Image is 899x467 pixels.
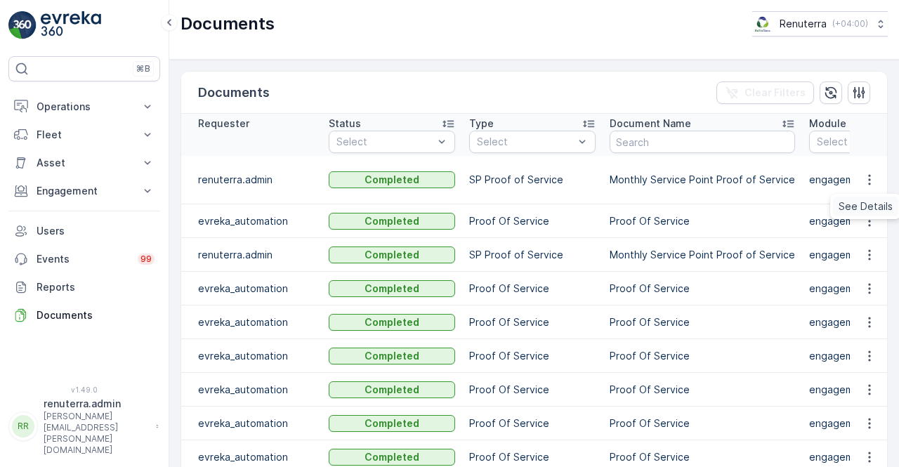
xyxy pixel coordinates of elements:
[462,272,603,305] td: Proof Of Service
[8,217,160,245] a: Users
[181,238,322,272] td: renuterra.admin
[603,407,802,440] td: Proof Of Service
[198,83,270,103] p: Documents
[329,280,455,297] button: Completed
[329,171,455,188] button: Completed
[477,135,574,149] p: Select
[8,397,160,456] button: RRrenuterra.admin[PERSON_NAME][EMAIL_ADDRESS][PERSON_NAME][DOMAIN_NAME]
[329,314,455,331] button: Completed
[462,305,603,339] td: Proof Of Service
[365,214,419,228] p: Completed
[181,13,275,35] p: Documents
[365,282,419,296] p: Completed
[329,348,455,364] button: Completed
[462,204,603,238] td: Proof Of Service
[8,273,160,301] a: Reports
[365,416,419,430] p: Completed
[365,315,419,329] p: Completed
[329,449,455,466] button: Completed
[8,121,160,149] button: Fleet
[136,63,150,74] p: ⌘B
[37,128,132,142] p: Fleet
[181,204,322,238] td: evreka_automation
[809,117,846,131] p: Module
[603,305,802,339] td: Proof Of Service
[752,11,888,37] button: Renuterra(+04:00)
[716,81,814,104] button: Clear Filters
[181,339,322,373] td: evreka_automation
[839,199,893,213] span: See Details
[37,252,129,266] p: Events
[603,156,802,204] td: Monthly Service Point Proof of Service
[780,17,827,31] p: Renuterra
[8,93,160,121] button: Operations
[603,204,802,238] td: Proof Of Service
[365,349,419,363] p: Completed
[140,254,152,265] p: 99
[336,135,433,149] p: Select
[8,301,160,329] a: Documents
[832,18,868,29] p: ( +04:00 )
[181,373,322,407] td: evreka_automation
[198,117,249,131] p: Requester
[8,386,160,394] span: v 1.49.0
[181,305,322,339] td: evreka_automation
[8,177,160,205] button: Engagement
[603,373,802,407] td: Proof Of Service
[603,272,802,305] td: Proof Of Service
[610,117,691,131] p: Document Name
[181,407,322,440] td: evreka_automation
[365,450,419,464] p: Completed
[44,411,149,456] p: [PERSON_NAME][EMAIL_ADDRESS][PERSON_NAME][DOMAIN_NAME]
[8,245,160,273] a: Events99
[752,16,774,32] img: Screenshot_2024-07-26_at_13.33.01.png
[41,11,101,39] img: logo_light-DOdMpM7g.png
[462,407,603,440] td: Proof Of Service
[462,156,603,204] td: SP Proof of Service
[603,238,802,272] td: Monthly Service Point Proof of Service
[37,308,155,322] p: Documents
[44,397,149,411] p: renuterra.admin
[37,224,155,238] p: Users
[462,238,603,272] td: SP Proof of Service
[329,246,455,263] button: Completed
[37,184,132,198] p: Engagement
[37,156,132,170] p: Asset
[329,415,455,432] button: Completed
[610,131,795,153] input: Search
[329,213,455,230] button: Completed
[365,383,419,397] p: Completed
[181,156,322,204] td: renuterra.admin
[329,381,455,398] button: Completed
[181,272,322,305] td: evreka_automation
[462,339,603,373] td: Proof Of Service
[12,415,34,438] div: RR
[462,373,603,407] td: Proof Of Service
[37,280,155,294] p: Reports
[744,86,806,100] p: Clear Filters
[8,149,160,177] button: Asset
[8,11,37,39] img: logo
[37,100,132,114] p: Operations
[603,339,802,373] td: Proof Of Service
[469,117,494,131] p: Type
[329,117,361,131] p: Status
[365,248,419,262] p: Completed
[365,173,419,187] p: Completed
[833,197,898,216] a: See Details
